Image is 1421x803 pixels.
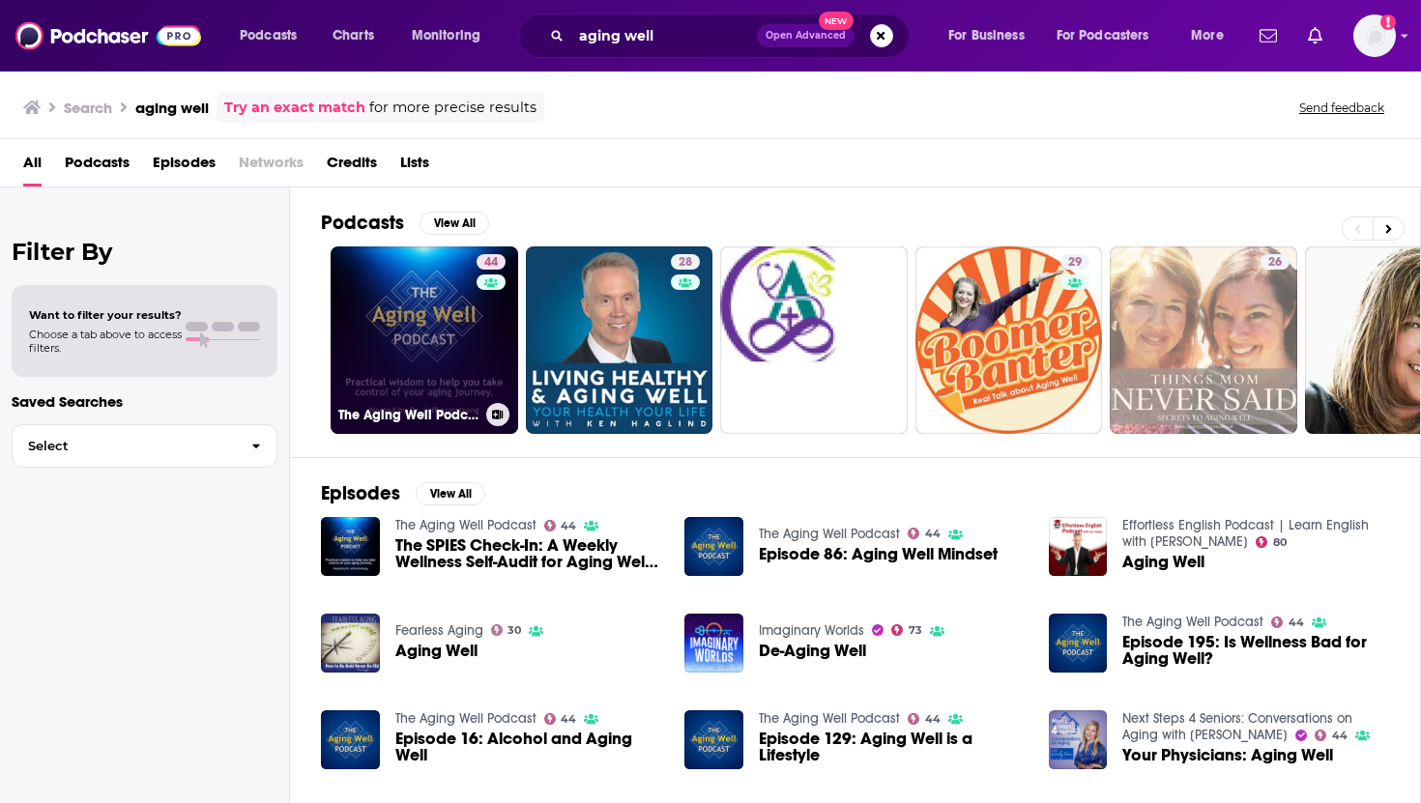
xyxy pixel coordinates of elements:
a: Effortless English Podcast | Learn English with AJ Hoge [1122,517,1369,550]
a: Aging Well [395,643,478,659]
a: 26 [1261,254,1290,270]
img: Episode 129: Aging Well is a Lifestyle [684,710,743,769]
span: 44 [561,715,576,724]
a: Episode 195: Is Wellness Bad for Aging Well? [1122,634,1389,667]
span: Episode 16: Alcohol and Aging Well [395,731,662,763]
svg: Add a profile image [1380,14,1396,30]
button: open menu [398,20,506,51]
span: 30 [507,626,521,635]
button: View All [416,482,485,505]
a: 30 [491,624,522,636]
a: Aging Well [1049,517,1108,576]
h3: aging well [135,99,209,117]
span: 73 [909,626,922,635]
div: Search podcasts, credits, & more... [536,14,928,58]
p: Saved Searches [12,392,277,411]
span: Monitoring [412,22,480,49]
a: PodcastsView All [321,211,489,235]
img: Podchaser - Follow, Share and Rate Podcasts [15,17,201,54]
a: The Aging Well Podcast [395,710,536,727]
a: 44 [544,520,577,531]
button: View All [420,212,489,235]
a: 44 [477,254,506,270]
button: open menu [226,20,322,51]
span: 80 [1273,538,1287,547]
a: De-Aging Well [759,643,866,659]
span: Podcasts [240,22,297,49]
a: Show notifications dropdown [1252,19,1285,52]
a: 28 [526,246,713,434]
img: Aging Well [321,614,380,673]
a: The Aging Well Podcast [759,526,900,542]
button: Open AdvancedNew [757,24,855,47]
span: for more precise results [369,97,536,119]
a: Your Physicians: Aging Well [1049,710,1108,769]
a: Try an exact match [224,97,365,119]
a: Credits [327,147,377,186]
span: 26 [1268,253,1282,272]
img: De-Aging Well [684,614,743,673]
h3: The Aging Well Podcast [338,407,478,423]
button: Send feedback [1293,100,1390,116]
button: open menu [1177,20,1248,51]
img: Episode 86: Aging Well Mindset [684,517,743,576]
button: open menu [935,20,1049,51]
h2: Filter By [12,238,277,266]
span: Charts [333,22,374,49]
a: 44 [1271,617,1304,628]
a: Episodes [153,147,216,186]
a: 44 [1315,730,1348,741]
a: 44 [908,528,941,539]
span: For Podcasters [1057,22,1149,49]
a: Next Steps 4 Seniors: Conversations on Aging with Wendy Jones [1122,710,1352,743]
a: EpisodesView All [321,481,485,505]
span: 44 [1332,731,1348,740]
span: 29 [1068,253,1082,272]
button: Show profile menu [1353,14,1396,57]
a: 44The Aging Well Podcast [331,246,518,434]
a: 44 [544,713,577,725]
a: Your Physicians: Aging Well [1122,747,1333,763]
span: New [819,12,854,30]
img: The SPIES Check-In: A Weekly Wellness Self-Audit for Aging Well | The Aging Well Podcast | Ep. 289 [321,517,380,576]
a: The Aging Well Podcast [1122,614,1263,630]
img: User Profile [1353,14,1396,57]
h2: Episodes [321,481,400,505]
a: Episode 129: Aging Well is a Lifestyle [759,731,1026,763]
a: Episode 16: Alcohol and Aging Well [321,710,380,769]
a: Episode 86: Aging Well Mindset [759,546,998,562]
a: Podcasts [65,147,130,186]
a: 80 [1256,536,1287,548]
span: More [1191,22,1224,49]
h3: Search [64,99,112,117]
a: 44 [908,713,941,725]
a: Charts [320,20,386,51]
span: Select [13,440,236,452]
img: Episode 195: Is Wellness Bad for Aging Well? [1049,614,1108,673]
a: Aging Well [1122,554,1204,570]
span: 44 [925,530,941,538]
span: 44 [561,522,576,531]
a: Fearless Aging [395,622,483,639]
button: open menu [1044,20,1177,51]
a: 28 [671,254,700,270]
a: All [23,147,42,186]
a: The SPIES Check-In: A Weekly Wellness Self-Audit for Aging Well | The Aging Well Podcast | Ep. 289 [395,537,662,570]
a: 29 [915,246,1103,434]
span: 28 [679,253,692,272]
a: Lists [400,147,429,186]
